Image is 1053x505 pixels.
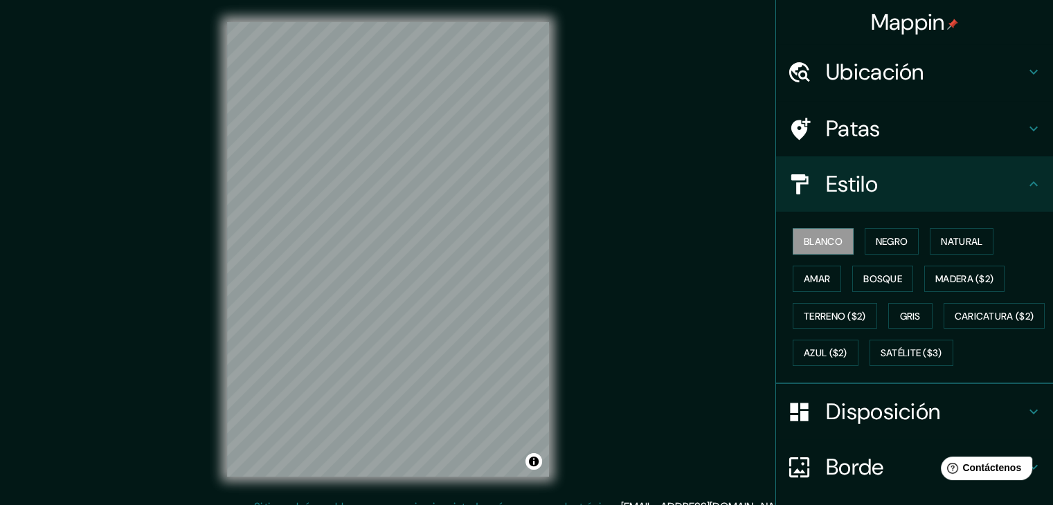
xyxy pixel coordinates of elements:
font: Negro [876,235,908,248]
font: Borde [826,452,884,481]
iframe: Lanzador de widgets de ayuda [930,451,1038,490]
font: Disposición [826,397,940,426]
button: Blanco [793,228,854,255]
font: Terreno ($2) [804,310,866,322]
img: pin-icon.png [947,19,958,30]
font: Ubicación [826,57,924,86]
font: Patas [826,114,881,143]
font: Natural [941,235,982,248]
button: Bosque [852,266,913,292]
font: Blanco [804,235,843,248]
button: Satélite ($3) [870,340,953,366]
canvas: Mapa [227,22,549,477]
div: Estilo [776,156,1053,212]
button: Amar [793,266,841,292]
font: Caricatura ($2) [955,310,1034,322]
button: Natural [930,228,993,255]
font: Estilo [826,169,878,199]
font: Mappin [871,8,945,37]
div: Borde [776,439,1053,495]
button: Gris [888,303,933,329]
font: Madera ($2) [935,273,993,285]
font: Amar [804,273,830,285]
button: Azul ($2) [793,340,858,366]
div: Patas [776,101,1053,156]
button: Activar o desactivar atribución [525,453,542,470]
div: Ubicación [776,44,1053,100]
font: Azul ($2) [804,347,847,360]
font: Gris [900,310,921,322]
div: Disposición [776,384,1053,439]
button: Caricatura ($2) [944,303,1045,329]
button: Negro [865,228,919,255]
button: Madera ($2) [924,266,1005,292]
button: Terreno ($2) [793,303,877,329]
font: Bosque [863,273,902,285]
font: Satélite ($3) [881,347,942,360]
